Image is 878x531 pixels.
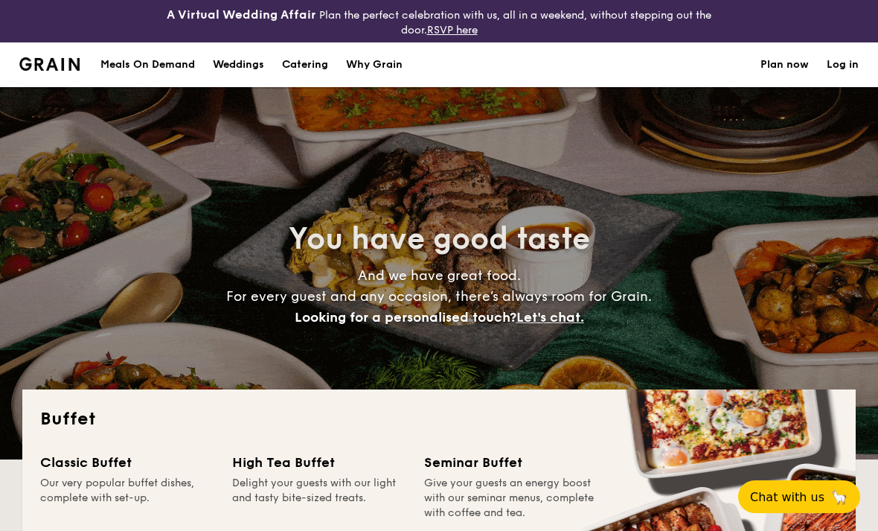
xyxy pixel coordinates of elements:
[40,452,214,473] div: Classic Buffet
[92,42,204,87] a: Meals On Demand
[40,476,214,521] div: Our very popular buffet dishes, complete with set-up.
[213,42,264,87] div: Weddings
[204,42,273,87] a: Weddings
[424,452,598,473] div: Seminar Buffet
[282,42,328,87] h1: Catering
[40,407,838,431] h2: Buffet
[346,42,403,87] div: Why Grain
[295,309,516,325] span: Looking for a personalised touch?
[750,490,824,504] span: Chat with us
[337,42,411,87] a: Why Grain
[19,57,80,71] img: Grain
[424,476,598,521] div: Give your guests an energy boost with our seminar menus, complete with coffee and tea.
[427,24,478,36] a: RSVP here
[232,452,406,473] div: High Tea Buffet
[760,42,809,87] a: Plan now
[232,476,406,521] div: Delight your guests with our light and tasty bite-sized treats.
[147,6,732,36] div: Plan the perfect celebration with us, all in a weekend, without stepping out the door.
[167,6,316,24] h4: A Virtual Wedding Affair
[289,221,590,257] span: You have good taste
[100,42,195,87] div: Meals On Demand
[830,489,848,506] span: 🦙
[273,42,337,87] a: Catering
[19,57,80,71] a: Logotype
[827,42,859,87] a: Log in
[516,309,584,325] span: Let's chat.
[226,267,652,325] span: And we have great food. For every guest and any occasion, there’s always room for Grain.
[738,480,860,513] button: Chat with us🦙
